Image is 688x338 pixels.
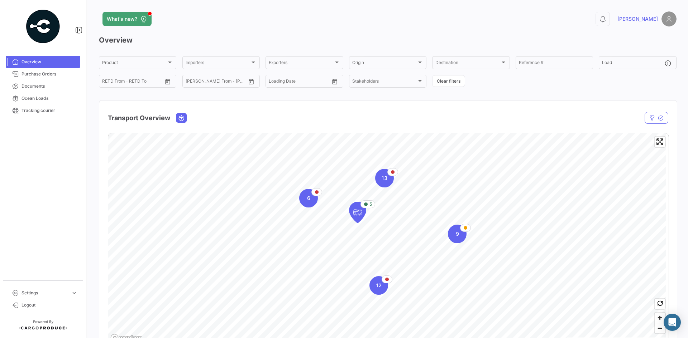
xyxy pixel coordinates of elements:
[435,61,500,66] span: Destination
[661,11,677,26] img: placeholder-user.png
[284,80,312,85] input: To
[307,195,310,202] span: 6
[176,113,186,122] button: Ocean
[21,59,77,65] span: Overview
[655,313,665,323] button: Zoom in
[448,225,467,243] div: Map marker
[329,76,340,87] button: Open calendar
[432,75,465,87] button: Clear filters
[99,35,677,45] h3: Overview
[655,323,665,333] button: Zoom out
[382,175,387,182] span: 13
[21,290,68,296] span: Settings
[102,12,152,26] button: What's new?
[186,61,250,66] span: Importers
[6,92,80,104] a: Ocean Loads
[269,61,333,66] span: Exporters
[6,104,80,117] a: Tracking courier
[375,169,394,187] div: Map marker
[352,80,417,85] span: Stakeholders
[246,76,257,87] button: Open calendar
[369,201,372,207] span: 5
[25,9,61,44] img: powered-by.png
[162,76,173,87] button: Open calendar
[21,95,77,102] span: Ocean Loads
[71,290,77,296] span: expand_more
[108,113,170,123] h4: Transport Overview
[21,107,77,114] span: Tracking courier
[655,137,665,147] button: Enter fullscreen
[21,302,77,308] span: Logout
[369,276,388,295] div: Map marker
[655,323,665,333] span: Zoom out
[376,282,382,289] span: 12
[456,230,459,237] span: 9
[102,80,112,85] input: From
[269,80,279,85] input: From
[6,68,80,80] a: Purchase Orders
[664,314,681,331] div: Abrir Intercom Messenger
[21,71,77,77] span: Purchase Orders
[102,61,167,66] span: Product
[201,80,229,85] input: To
[299,189,318,207] div: Map marker
[186,80,196,85] input: From
[352,61,417,66] span: Origin
[117,80,146,85] input: To
[617,15,658,23] span: [PERSON_NAME]
[107,15,137,23] span: What's new?
[6,80,80,92] a: Documents
[6,56,80,68] a: Overview
[349,202,366,223] div: Map marker
[21,83,77,89] span: Documents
